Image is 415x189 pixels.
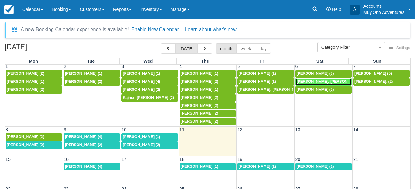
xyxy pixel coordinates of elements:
[4,5,14,14] img: checkfront-main-nav-mini-logo.png
[131,27,179,33] button: Enable New Calendar
[6,141,62,149] a: [PERSON_NAME] (2)
[237,163,294,170] a: [PERSON_NAME] (1)
[175,43,198,54] button: [DATE]
[354,71,392,76] span: [PERSON_NAME] (5)
[255,43,271,54] button: day
[326,7,331,11] i: Help
[237,127,243,132] span: 12
[180,70,236,78] a: [PERSON_NAME] (1)
[65,143,102,147] span: [PERSON_NAME] (2)
[121,94,178,102] a: Kajhon [PERSON_NAME] (2)
[216,43,237,54] button: month
[123,135,160,139] span: [PERSON_NAME] (1)
[180,163,236,170] a: [PERSON_NAME] (1)
[6,78,62,86] a: [PERSON_NAME] (1)
[295,78,352,86] a: [PERSON_NAME], [PERSON_NAME] (2)
[6,70,62,78] a: [PERSON_NAME] (2)
[295,70,352,78] a: [PERSON_NAME] (3)
[63,64,67,69] span: 2
[121,78,178,86] a: [PERSON_NAME] (4)
[64,141,120,149] a: [PERSON_NAME] (2)
[239,164,276,169] span: [PERSON_NAME] (1)
[65,79,102,84] span: [PERSON_NAME] (2)
[353,127,359,132] span: 14
[181,119,218,124] span: [PERSON_NAME] (2)
[350,5,360,15] div: A
[297,79,368,84] span: [PERSON_NAME], [PERSON_NAME] (2)
[65,164,102,169] span: [PERSON_NAME] (4)
[64,163,120,170] a: [PERSON_NAME] (4)
[353,70,410,78] a: [PERSON_NAME] (5)
[354,79,393,84] span: [PERSON_NAME], (2)
[63,127,67,132] span: 9
[180,94,236,102] a: [PERSON_NAME] (2)
[237,86,294,94] a: [PERSON_NAME], [PERSON_NAME] (2)
[181,95,218,100] span: [PERSON_NAME] (2)
[181,164,218,169] span: [PERSON_NAME] (1)
[21,26,129,33] div: A new Booking Calendar experience is available!
[237,70,294,78] a: [PERSON_NAME] (1)
[123,143,160,147] span: [PERSON_NAME] (2)
[237,64,240,69] span: 5
[65,71,102,76] span: [PERSON_NAME] (1)
[121,70,178,78] a: [PERSON_NAME] (1)
[65,135,102,139] span: [PERSON_NAME] (4)
[295,157,301,162] span: 20
[5,157,11,162] span: 15
[143,59,153,64] span: Wed
[64,70,120,78] a: [PERSON_NAME] (1)
[63,157,69,162] span: 16
[121,133,178,141] a: [PERSON_NAME] (1)
[237,157,243,162] span: 19
[181,103,218,108] span: [PERSON_NAME] (2)
[121,86,178,94] a: [PERSON_NAME] (2)
[321,44,377,50] span: Category Filter
[185,27,237,32] a: Learn about what's new
[353,64,356,69] span: 7
[121,127,127,132] span: 10
[29,59,38,64] span: Mon
[181,111,218,115] span: [PERSON_NAME] (2)
[180,78,236,86] a: [PERSON_NAME] (2)
[236,43,256,54] button: week
[353,78,410,86] a: [PERSON_NAME], (2)
[239,87,310,92] span: [PERSON_NAME], [PERSON_NAME] (2)
[87,59,95,64] span: Tue
[295,163,352,170] a: [PERSON_NAME] (1)
[239,71,276,76] span: [PERSON_NAME] (1)
[179,64,183,69] span: 4
[7,87,44,92] span: [PERSON_NAME] (2)
[396,46,410,50] span: Settings
[64,133,120,141] a: [PERSON_NAME] (4)
[363,3,404,9] p: Accounts
[181,71,218,76] span: [PERSON_NAME] (1)
[180,86,236,94] a: [PERSON_NAME] (1)
[6,133,62,141] a: [PERSON_NAME] (2)
[385,44,413,52] button: Settings
[373,59,381,64] span: Sun
[123,95,174,100] span: Kajhon [PERSON_NAME] (2)
[123,71,160,76] span: [PERSON_NAME] (1)
[363,9,404,15] p: Muy'Ono Adventures
[180,118,236,125] a: [PERSON_NAME] (2)
[121,157,127,162] span: 17
[295,64,299,69] span: 6
[316,59,323,64] span: Sat
[123,87,160,92] span: [PERSON_NAME] (2)
[295,127,301,132] span: 13
[260,59,265,64] span: Fri
[7,79,44,84] span: [PERSON_NAME] (1)
[121,64,125,69] span: 3
[5,64,9,69] span: 1
[237,78,294,86] a: [PERSON_NAME] (1)
[64,78,120,86] a: [PERSON_NAME] (2)
[180,110,236,117] a: [PERSON_NAME] (2)
[180,102,236,110] a: [PERSON_NAME] (2)
[317,42,385,52] button: Category Filter
[332,7,341,12] span: Help
[5,43,83,55] h2: [DATE]
[7,71,44,76] span: [PERSON_NAME] (2)
[353,157,359,162] span: 21
[297,71,334,76] span: [PERSON_NAME] (3)
[121,141,178,149] a: [PERSON_NAME] (2)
